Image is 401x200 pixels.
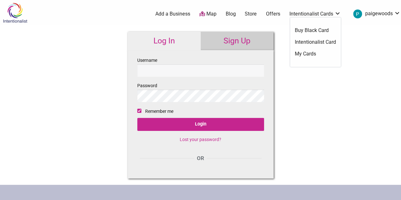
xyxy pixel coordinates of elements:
[295,50,336,57] a: My Cards
[266,10,280,17] a: Offers
[201,32,274,50] a: Sign Up
[128,32,201,50] a: Log In
[155,10,190,17] a: Add a Business
[289,10,341,17] a: Intentionalist Cards
[180,137,221,142] a: Lost your password?
[137,90,264,102] input: Password
[295,27,336,34] a: Buy Black Card
[350,8,400,20] a: paigewoods
[199,10,217,18] a: Map
[137,154,264,163] div: OR
[245,10,257,17] a: Store
[137,64,264,77] input: Username
[295,39,336,46] a: Intentionalist Card
[137,56,264,77] label: Username
[137,118,264,131] input: Login
[225,10,236,17] a: Blog
[145,107,173,115] label: Remember me
[137,82,264,102] label: Password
